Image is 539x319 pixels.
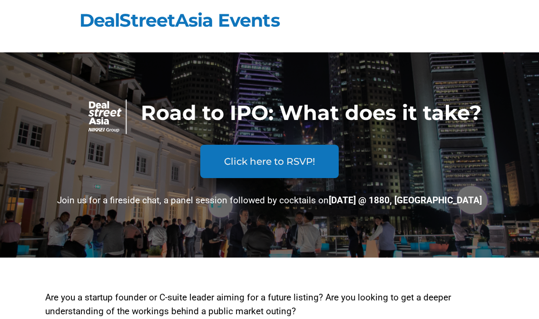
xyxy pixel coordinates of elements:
[329,195,482,206] b: [DATE] @ 1880, [GEOGRAPHIC_DATA]
[79,9,280,31] a: DealStreetAsia Events
[45,291,494,318] p: Are you a startup founder or C-suite leader aiming for a future listing? Are you looking to get a...
[5,194,534,208] p: Join us for a fireside chat, a panel session followed by cocktails on
[141,104,484,122] p: Road to IPO: What does it take?
[224,157,315,166] span: Click here to RSVP!
[200,145,339,178] a: Click here to RSVP!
